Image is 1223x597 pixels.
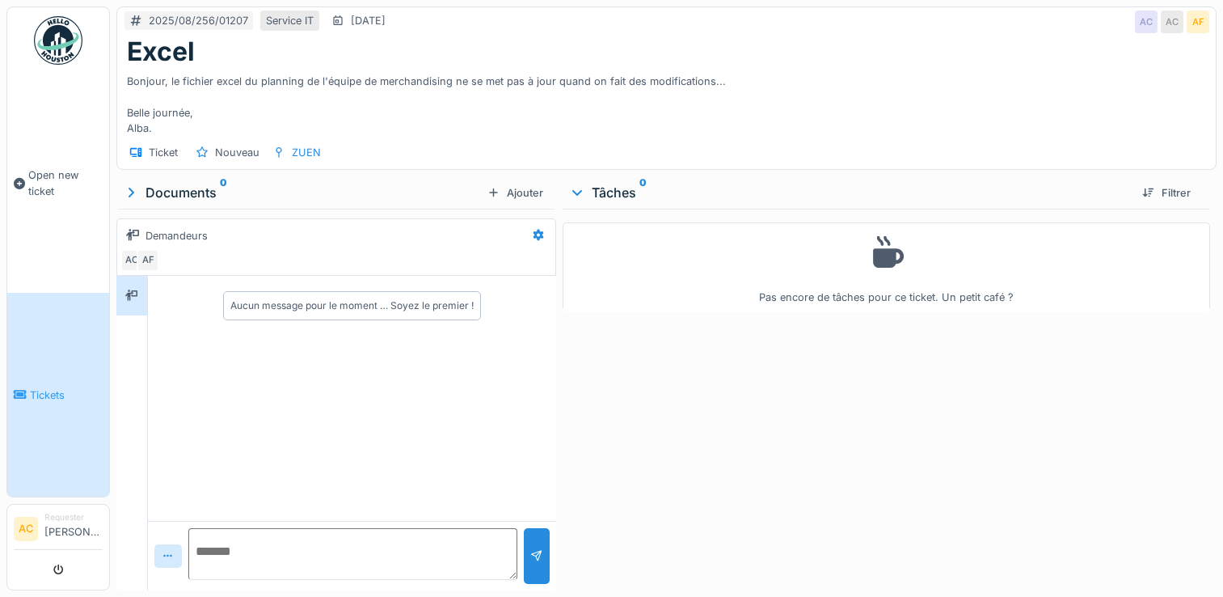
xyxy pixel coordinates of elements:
a: AC Requester[PERSON_NAME] [14,511,103,550]
div: Pas encore de tâches pour ce ticket. Un petit café ? [573,230,1200,305]
sup: 0 [220,183,227,202]
div: Documents [123,183,481,202]
div: AC [1135,11,1158,33]
li: AC [14,517,38,541]
div: Aucun message pour le moment … Soyez le premier ! [230,298,474,313]
div: [DATE] [351,13,386,28]
a: Tickets [7,293,109,497]
div: AC [1161,11,1183,33]
div: Requester [44,511,103,523]
div: Bonjour, le fichier excel du planning de l'équipe de merchandising ne se met pas à jour quand on ... [127,67,1206,136]
div: Demandeurs [145,228,208,243]
div: Ticket [149,145,178,160]
h1: Excel [127,36,195,67]
div: AC [120,249,143,272]
span: Open new ticket [28,167,103,198]
li: [PERSON_NAME] [44,511,103,546]
div: Ajouter [481,182,550,204]
div: Service IT [266,13,314,28]
div: AF [137,249,159,272]
div: Tâches [569,183,1129,202]
div: Filtrer [1136,182,1197,204]
sup: 0 [639,183,647,202]
div: Nouveau [215,145,259,160]
div: AF [1187,11,1209,33]
img: Badge_color-CXgf-gQk.svg [34,16,82,65]
span: Tickets [30,387,103,403]
div: ZUEN [292,145,321,160]
div: 2025/08/256/01207 [149,13,248,28]
a: Open new ticket [7,74,109,293]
